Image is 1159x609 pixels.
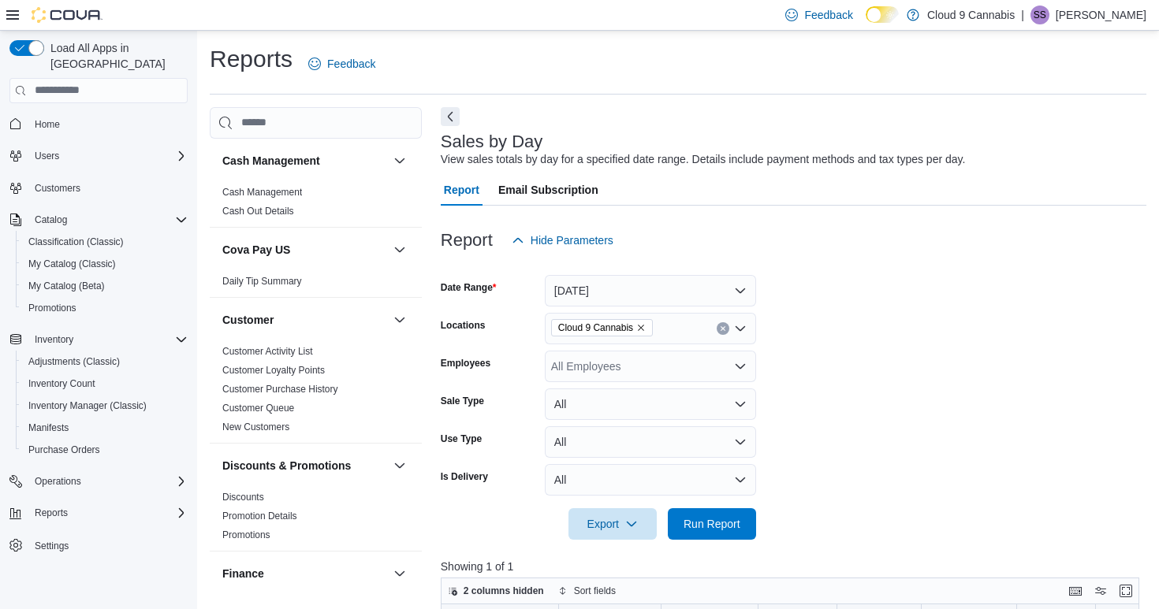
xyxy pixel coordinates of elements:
button: Reports [3,502,194,524]
span: My Catalog (Classic) [22,254,188,273]
span: Run Report [684,516,740,532]
a: Discounts [222,492,264,503]
a: Manifests [22,418,75,437]
span: Users [35,150,59,162]
button: All [545,464,756,496]
button: Cova Pay US [222,242,387,258]
button: All [545,426,756,458]
a: Feedback [302,48,382,80]
button: Open list of options [734,360,747,373]
span: Feedback [327,56,375,72]
a: Customer Activity List [222,346,313,357]
button: Keyboard shortcuts [1066,581,1085,600]
button: Discounts & Promotions [222,458,387,473]
span: Cloud 9 Cannabis [558,320,633,336]
span: Promotions [28,302,76,314]
button: All [545,388,756,420]
button: [DATE] [545,275,756,306]
button: Hide Parameters [505,225,620,256]
span: Feedback [804,7,852,23]
span: Inventory Count [28,377,95,390]
label: Use Type [441,433,482,445]
button: Sort fields [552,581,622,600]
a: Inventory Manager (Classic) [22,396,153,415]
button: Display options [1091,581,1110,600]
label: Sale Type [441,395,484,407]
button: Operations [28,472,88,491]
button: My Catalog (Classic) [16,253,194,275]
button: Customers [3,176,194,199]
button: Finance [390,564,409,583]
a: Promotion Details [222,511,297,522]
span: Email Subscription [498,174,598,206]
button: Customer [222,312,387,328]
span: Catalog [35,214,67,226]
button: Enter fullscreen [1116,581,1135,600]
nav: Complex example [9,106,188,598]
button: Next [441,107,460,126]
div: View sales totals by day for a specified date range. Details include payment methods and tax type... [441,151,966,168]
h3: Discounts & Promotions [222,458,351,473]
span: Settings [35,540,69,552]
a: Inventory Count [22,374,102,393]
span: Inventory Count [22,374,188,393]
span: Manifests [22,418,188,437]
button: Promotions [16,297,194,319]
a: My Catalog (Beta) [22,277,111,295]
a: Customer Queue [222,403,294,414]
h3: Customer [222,312,274,328]
span: Catalog [28,210,188,229]
span: My Catalog (Beta) [28,280,105,292]
span: Classification (Classic) [28,236,124,248]
p: Cloud 9 Cannabis [927,6,1015,24]
button: My Catalog (Beta) [16,275,194,297]
div: Discounts & Promotions [210,488,422,551]
button: Inventory [3,329,194,351]
span: My Catalog (Classic) [28,258,116,270]
button: Customer [390,310,409,329]
a: Promotions [222,529,270,540]
a: Cash Out Details [222,206,294,217]
p: [PERSON_NAME] [1056,6,1146,24]
span: SS [1034,6,1046,24]
span: Adjustments (Classic) [22,352,188,371]
a: Cash Management [222,187,302,198]
div: Customer [210,342,422,443]
h3: Sales by Day [441,132,543,151]
span: Report [444,174,479,206]
a: New Customers [222,421,289,433]
button: Classification (Classic) [16,231,194,253]
button: 2 columns hidden [442,581,550,600]
h3: Report [441,231,493,250]
a: Customer Purchase History [222,384,338,395]
span: Users [28,147,188,165]
button: Purchase Orders [16,439,194,461]
label: Employees [441,357,490,369]
span: Inventory Manager (Classic) [22,396,188,415]
button: Users [28,147,65,165]
span: Inventory [35,333,73,346]
div: Cash Management [210,183,422,227]
button: Run Report [668,508,756,540]
div: Cova Pay US [210,272,422,297]
a: Purchase Orders [22,440,106,459]
label: Is Delivery [441,470,488,483]
label: Locations [441,319,486,332]
p: Showing 1 of 1 [441,559,1146,574]
span: Operations [28,472,188,491]
span: Classification (Classic) [22,232,188,251]
span: Customers [28,178,188,198]
button: Adjustments (Classic) [16,351,194,373]
h3: Finance [222,566,264,581]
a: Customer Loyalty Points [222,365,325,376]
span: Settings [28,535,188,555]
span: Inventory Manager (Classic) [28,399,147,412]
span: Promotions [22,299,188,317]
span: Export [578,508,647,540]
span: Purchase Orders [22,440,188,459]
button: Operations [3,470,194,492]
span: My Catalog (Beta) [22,277,188,295]
button: Inventory [28,330,80,349]
span: Home [28,114,188,134]
button: Discounts & Promotions [390,456,409,475]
